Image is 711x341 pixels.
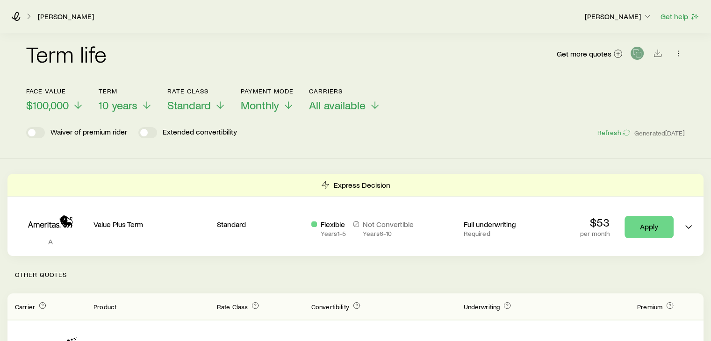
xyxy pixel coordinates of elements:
[309,87,381,112] button: CarriersAll available
[99,87,152,112] button: Term10 years
[625,216,674,238] a: Apply
[15,303,35,311] span: Carrier
[241,99,279,112] span: Monthly
[93,303,116,311] span: Product
[363,220,414,229] p: Not Convertible
[580,216,610,229] p: $53
[241,87,294,112] button: Payment ModeMonthly
[26,99,69,112] span: $100,000
[93,220,209,229] p: Value Plus Term
[26,43,107,65] h2: Term life
[99,99,137,112] span: 10 years
[311,303,349,311] span: Convertibility
[309,87,381,95] p: Carriers
[334,180,390,190] p: Express Decision
[665,129,685,137] span: [DATE]
[37,12,94,21] a: [PERSON_NAME]
[363,230,414,237] p: Years 6 - 10
[584,11,653,22] button: [PERSON_NAME]
[463,220,550,229] p: Full underwriting
[167,99,211,112] span: Standard
[463,303,500,311] span: Underwriting
[163,127,237,138] p: Extended convertibility
[217,220,304,229] p: Standard
[651,50,664,59] a: Download CSV
[99,87,152,95] p: Term
[321,230,346,237] p: Years 1 - 5
[660,11,700,22] button: Get help
[7,256,704,293] p: Other Quotes
[26,87,84,95] p: Face value
[585,12,652,21] p: [PERSON_NAME]
[241,87,294,95] p: Payment Mode
[167,87,226,95] p: Rate Class
[309,99,366,112] span: All available
[556,49,623,59] a: Get more quotes
[26,87,84,112] button: Face value$100,000
[321,220,346,229] p: Flexible
[634,129,685,137] span: Generated
[557,50,611,57] span: Get more quotes
[15,237,86,246] p: A
[580,230,610,237] p: per month
[596,128,630,137] button: Refresh
[7,174,704,256] div: Term quotes
[167,87,226,112] button: Rate ClassStandard
[50,127,127,138] p: Waiver of premium rider
[637,303,662,311] span: Premium
[463,230,550,237] p: Required
[217,303,248,311] span: Rate Class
